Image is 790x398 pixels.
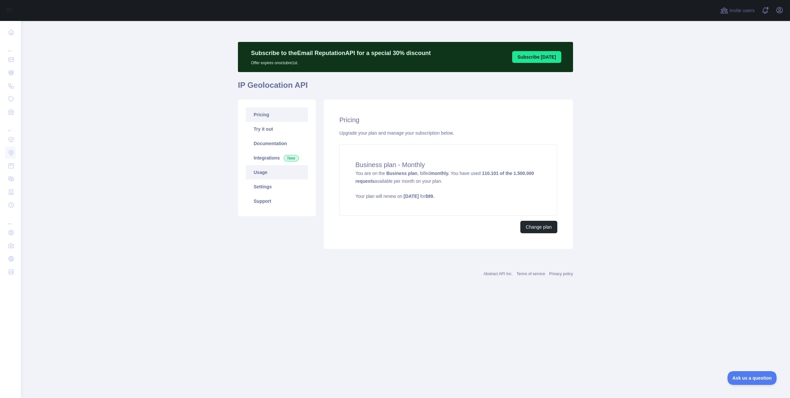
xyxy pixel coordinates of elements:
[246,136,308,151] a: Documentation
[727,371,777,385] iframe: Toggle Customer Support
[251,48,431,58] p: Subscribe to the Email Reputation API for a special 30 % discount
[425,194,434,199] strong: $ 99 .
[246,107,308,122] a: Pricing
[549,272,573,276] a: Privacy policy
[5,39,16,52] div: ...
[5,119,16,132] div: ...
[246,194,308,208] a: Support
[512,51,561,63] button: Subscribe [DATE]
[246,180,308,194] a: Settings
[355,171,541,199] span: You are on the , billed You have used available per month on your plan.
[516,272,545,276] a: Terms of service
[355,171,534,184] strong: 110.101 of the 1.500.000 requests
[5,212,16,225] div: ...
[404,194,419,199] strong: [DATE]
[355,193,541,199] p: Your plan will renew on for
[729,7,755,14] span: Invite users
[520,221,557,233] button: Change plan
[246,151,308,165] a: Integrations New
[355,160,541,169] h4: Business plan - Monthly
[238,80,573,96] h1: IP Geolocation API
[431,171,449,176] strong: monthly.
[719,5,756,16] button: Invite users
[339,115,557,124] h2: Pricing
[284,155,299,161] span: New
[246,122,308,136] a: Try it out
[386,171,417,176] strong: Business plan
[484,272,513,276] a: Abstract API Inc.
[251,58,431,66] p: Offer expires on octubre 1st.
[339,130,557,136] div: Upgrade your plan and manage your subscription below.
[246,165,308,180] a: Usage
